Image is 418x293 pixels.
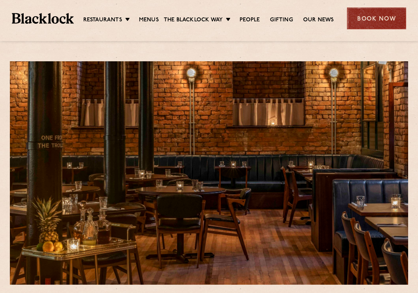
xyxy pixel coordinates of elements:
[240,16,260,25] a: People
[303,16,334,25] a: Our News
[347,8,406,29] div: Book Now
[83,16,122,25] a: Restaurants
[164,16,223,25] a: The Blacklock Way
[139,16,159,25] a: Menus
[270,16,292,25] a: Gifting
[12,13,74,23] img: BL_Textured_Logo-footer-cropped.svg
